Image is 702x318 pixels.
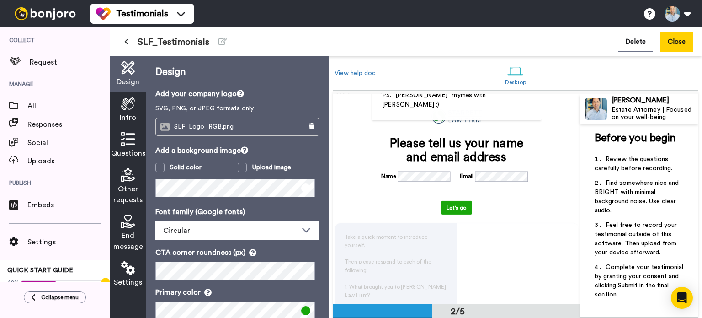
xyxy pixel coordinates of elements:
div: Desktop [505,79,526,86]
span: Take a quick moment to introduce yourself. [345,234,429,248]
span: Social [27,137,110,148]
a: View help doc [335,70,376,76]
p: Design [155,65,319,79]
div: Solid color [170,163,202,172]
span: Embeds [27,199,110,210]
p: SVG, PNG, or JPEG formats only [155,104,319,113]
span: Circular [163,227,190,234]
span: Complete your testimonial by granting your consent and clicking Submit in the final section. [595,264,685,298]
span: Feel free to record your testimonial outside of this software. Then upload from your device after... [595,222,679,256]
p: CTA corner roundness (px) [155,247,319,258]
span: SLF_Testimonials [138,36,209,49]
span: 1. What brought you to [PERSON_NAME] Law Firm? [345,284,447,298]
span: 42% [7,279,19,286]
span: Questions [111,148,145,159]
span: QUICK START GUIDE [7,267,73,274]
span: Collapse menu [41,294,79,301]
span: SLF_Logo_RGB.png [174,123,238,131]
div: Open Intercom Messenger [671,287,693,309]
button: Collapse menu [24,291,86,303]
img: bj-logo-header-white.svg [11,7,80,20]
span: Before you begin [595,133,675,144]
span: Responses [27,119,110,130]
span: Request [30,57,110,68]
p: Add your company logo [155,88,319,99]
span: Design [117,76,139,87]
img: Profile Image [585,98,607,120]
p: Font family (Google fonts) [155,206,319,217]
button: Close [660,32,693,52]
span: Settings [114,277,142,288]
span: Intro [120,112,136,123]
span: All [27,101,110,112]
span: Then please respond to each of the following: [345,259,432,273]
a: Desktop [500,59,531,90]
img: tm-color.svg [96,6,111,21]
div: [PERSON_NAME] [612,96,697,105]
span: Review the questions carefully before recording. [595,156,672,172]
div: 2/5 [436,305,479,318]
button: Delete [618,32,653,52]
span: Uploads [27,156,110,167]
p: Primary color [155,287,319,298]
div: Upload image [252,163,291,172]
p: Add a background image [155,145,319,156]
p: I want to [507,303,527,310]
span: Settings [27,237,110,248]
div: Tooltip anchor [101,278,110,286]
span: Find somewhere nice and BRIGHT with minimal background noise. Use clear audio. [595,180,681,214]
span: End message [113,230,143,252]
span: Testimonials [116,7,168,20]
div: Estate Attorney | Focused on your well-being [612,106,697,122]
span: Other requests [113,183,143,205]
